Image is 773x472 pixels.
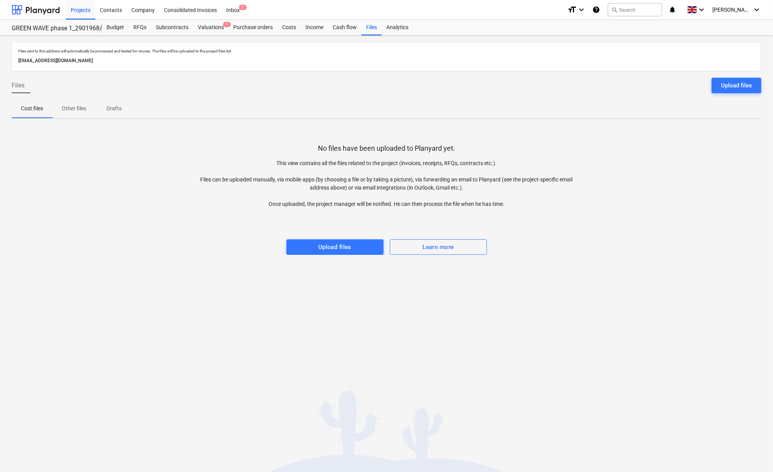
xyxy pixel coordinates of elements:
div: GREEN WAVE phase 1_2901968/2901969/2901972 [12,24,92,33]
span: 1 [223,22,231,27]
span: [PERSON_NAME] Zdanaviciene [712,7,751,13]
a: Valuations1 [193,20,229,35]
i: Knowledge base [592,5,600,14]
p: Files sent to this address will automatically be processed and tested for viruses. The files will... [18,49,755,54]
iframe: Chat Widget [734,435,773,472]
p: No files have been uploaded to Planyard yet. [318,144,455,153]
a: Purchase orders [229,20,277,35]
p: [EMAIL_ADDRESS][DOMAIN_NAME] [18,57,755,65]
button: Learn more [390,239,487,255]
a: Costs [277,20,301,35]
a: Cash flow [328,20,361,35]
a: Budget [102,20,129,35]
span: 1 [239,5,247,10]
a: Files [361,20,382,35]
div: Upload files [721,80,752,91]
a: Subcontracts [151,20,193,35]
div: Valuations [193,20,229,35]
button: Upload files [286,239,384,255]
i: keyboard_arrow_down [577,5,586,14]
a: Income [301,20,328,35]
i: format_size [567,5,577,14]
div: Upload files [318,242,351,252]
i: notifications [668,5,676,14]
p: Other files [62,105,86,113]
button: Upload files [712,78,761,93]
p: Drafts [105,105,124,113]
button: Search [608,3,662,16]
span: Files [12,81,24,90]
p: This view contains all the files related to the project (invoices, receipts, RFQs, contracts etc.... [199,159,574,208]
a: RFQs [129,20,151,35]
i: keyboard_arrow_down [752,5,761,14]
i: keyboard_arrow_down [697,5,706,14]
p: Cost files [21,105,43,113]
span: search [611,7,618,13]
div: Learn more [422,242,454,252]
a: Analytics [382,20,413,35]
